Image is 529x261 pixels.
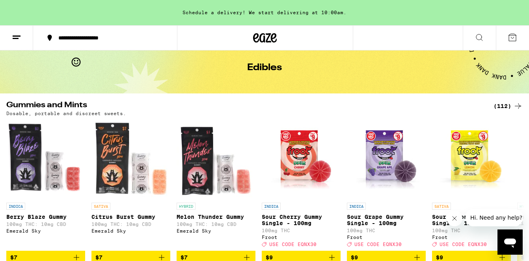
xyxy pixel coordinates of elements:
[347,120,426,199] img: Froot - Sour Grape Gummy Single - 100mg
[91,228,170,233] div: Emerald Sky
[351,254,358,261] span: $9
[6,120,85,199] img: Emerald Sky - Berry Blaze Gummy
[262,120,341,199] img: Froot - Sour Cherry Gummy Single - 100mg
[6,214,85,220] p: Berry Blaze Gummy
[432,214,511,226] p: Sour Lemon Gummy Single - 100mg
[91,120,170,251] a: Open page for Citrus Burst Gummy from Emerald Sky
[494,101,523,111] a: (112)
[177,120,255,199] img: Emerald Sky - Melon Thunder Gummy
[6,120,85,251] a: Open page for Berry Blaze Gummy from Emerald Sky
[269,242,317,247] span: USE CODE EQNX30
[262,235,341,240] div: Froot
[432,120,511,251] a: Open page for Sour Lemon Gummy Single - 100mg from Froot
[521,254,528,261] span: $9
[95,254,102,261] span: $7
[177,228,255,233] div: Emerald Sky
[6,203,25,210] p: INDICA
[347,203,366,210] p: INDICA
[181,254,188,261] span: $7
[91,120,170,199] img: Emerald Sky - Citrus Burst Gummy
[262,120,341,251] a: Open page for Sour Cherry Gummy Single - 100mg from Froot
[6,228,85,233] div: Emerald Sky
[10,254,17,261] span: $7
[177,203,196,210] p: HYBRID
[347,228,426,233] p: 100mg THC
[432,120,511,199] img: Froot - Sour Lemon Gummy Single - 100mg
[354,242,402,247] span: USE CODE EQNX30
[177,222,255,227] p: 100mg THC: 10mg CBD
[447,211,462,226] iframe: Close message
[436,254,443,261] span: $9
[177,120,255,251] a: Open page for Melon Thunder Gummy from Emerald Sky
[347,120,426,251] a: Open page for Sour Grape Gummy Single - 100mg from Froot
[432,203,451,210] p: SATIVA
[262,228,341,233] p: 100mg THC
[466,209,523,226] iframe: Message from company
[347,235,426,240] div: Froot
[347,214,426,226] p: Sour Grape Gummy Single - 100mg
[262,214,341,226] p: Sour Cherry Gummy Single - 100mg
[6,101,484,111] h2: Gummies and Mints
[440,242,487,247] span: USE CODE EQNX30
[91,222,170,227] p: 100mg THC: 10mg CBD
[6,111,126,116] p: Dosable, portable and discreet sweets.
[432,228,511,233] p: 100mg THC
[432,235,511,240] div: Froot
[247,63,282,73] h1: Edibles
[177,214,255,220] p: Melon Thunder Gummy
[497,229,523,255] iframe: Button to launch messaging window
[6,222,85,227] p: 100mg THC: 10mg CBD
[266,254,273,261] span: $9
[91,203,110,210] p: SATIVA
[91,214,170,220] p: Citrus Burst Gummy
[262,203,281,210] p: INDICA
